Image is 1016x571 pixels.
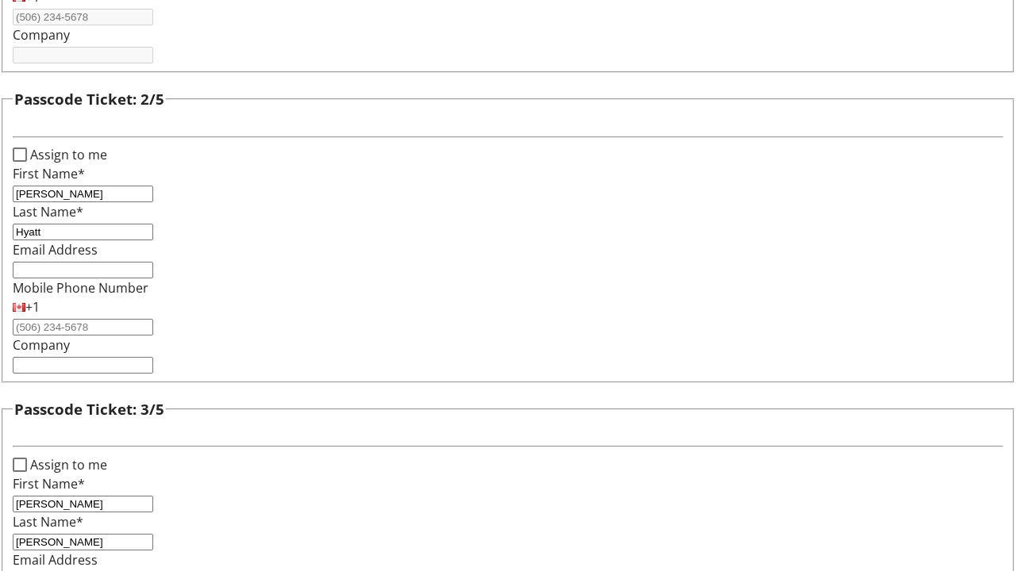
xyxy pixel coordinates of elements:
label: Company [13,336,70,354]
label: Assign to me [27,455,107,474]
input: (506) 234-5678 [13,9,153,25]
h3: Passcode Ticket: 3/5 [14,398,164,420]
label: Last Name* [13,513,83,531]
label: First Name* [13,165,85,182]
label: Mobile Phone Number [13,279,148,297]
label: Assign to me [27,145,107,164]
input: (506) 234-5678 [13,319,153,335]
label: Last Name* [13,203,83,220]
label: Email Address [13,551,98,569]
label: Email Address [13,241,98,259]
label: First Name* [13,475,85,492]
h3: Passcode Ticket: 2/5 [14,88,164,110]
label: Company [13,26,70,44]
